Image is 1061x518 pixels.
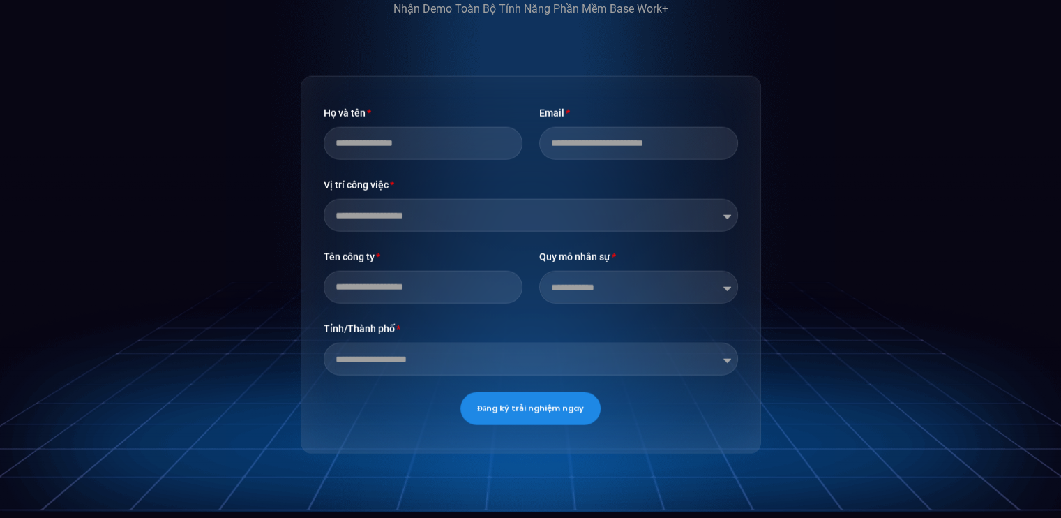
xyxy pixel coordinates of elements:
p: Nhận Demo Toàn Bộ Tính Năng Phần Mềm Base Work+ [393,1,668,17]
span: Đăng ký trải nghiệm ngay [477,405,584,413]
button: Đăng ký trải nghiệm ngay [460,392,601,425]
label: Họ và tên [324,105,372,127]
label: Email [539,105,571,127]
label: Vị trí công việc [324,177,395,199]
label: Quy mô nhân sự [539,249,617,271]
label: Tên công ty [324,249,381,271]
form: Biểu mẫu mới [324,105,738,442]
label: Tỉnh/Thành phố [324,320,401,343]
